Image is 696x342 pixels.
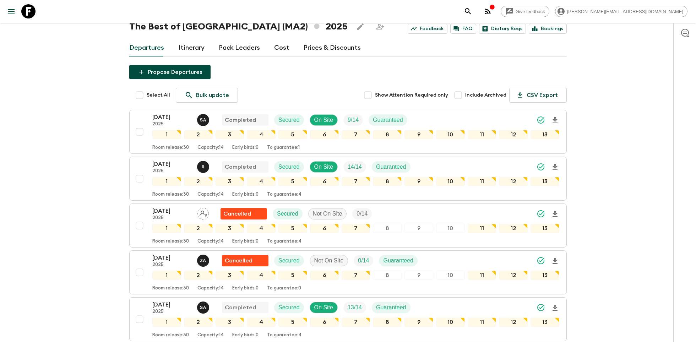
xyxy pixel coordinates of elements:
[197,332,224,338] p: Capacity: 14
[274,302,304,313] div: Secured
[408,24,447,34] a: Feedback
[274,39,289,56] a: Cost
[278,130,307,139] div: 5
[343,161,366,173] div: Trip Fill
[348,163,362,171] p: 14 / 14
[353,20,368,34] button: Edit this itinerary
[551,257,559,265] svg: Download Onboarding
[354,255,373,266] div: Trip Fill
[313,210,342,218] p: Not On Site
[468,130,496,139] div: 11
[232,239,259,244] p: Early birds: 0
[375,92,448,99] span: Show Attention Required only
[373,224,402,233] div: 8
[352,208,372,219] div: Trip Fill
[314,116,333,124] p: On Site
[551,210,559,218] svg: Download Onboarding
[197,304,211,309] span: Samir Achahri
[373,271,402,280] div: 8
[152,309,191,315] p: 2025
[468,271,496,280] div: 11
[404,177,433,186] div: 9
[267,145,300,151] p: To guarantee: 1
[404,224,433,233] div: 9
[373,317,402,327] div: 8
[4,4,18,18] button: menu
[551,163,559,172] svg: Download Onboarding
[221,208,267,219] div: Flash Pack cancellation
[531,177,559,186] div: 13
[225,163,256,171] p: Completed
[129,110,567,154] button: [DATE]2025Samir AchahriCompletedSecuredOn SiteTrip FillGuaranteed12345678910111213Room release:30...
[342,224,370,233] div: 7
[404,271,433,280] div: 9
[278,224,307,233] div: 5
[152,224,181,233] div: 1
[197,239,224,244] p: Capacity: 14
[310,130,339,139] div: 6
[152,130,181,139] div: 1
[129,20,348,34] h1: The Best of [GEOGRAPHIC_DATA] (MA2) 2025
[152,254,191,262] p: [DATE]
[537,163,545,171] svg: Synced Successfully
[342,130,370,139] div: 7
[348,116,359,124] p: 9 / 14
[152,177,181,186] div: 1
[152,160,191,168] p: [DATE]
[197,163,211,169] span: Ismail Ingrioui
[555,6,687,17] div: [PERSON_NAME][EMAIL_ADDRESS][DOMAIN_NAME]
[310,224,339,233] div: 6
[152,271,181,280] div: 1
[152,262,191,268] p: 2025
[529,24,567,34] a: Bookings
[216,317,244,327] div: 3
[342,271,370,280] div: 7
[357,210,368,218] p: 0 / 14
[479,24,526,34] a: Dietary Reqs
[197,255,211,267] button: ZA
[373,177,402,186] div: 8
[247,271,276,280] div: 4
[314,303,333,312] p: On Site
[129,203,567,248] button: [DATE]2025Assign pack leaderFlash Pack cancellationSecuredNot On SiteTrip Fill12345678910111213Ro...
[278,163,300,171] p: Secured
[152,332,189,338] p: Room release: 30
[278,256,300,265] p: Secured
[184,130,213,139] div: 2
[129,39,164,56] a: Departures
[551,116,559,125] svg: Download Onboarding
[196,91,229,99] p: Bulk update
[184,224,213,233] div: 2
[465,92,506,99] span: Include Archived
[531,224,559,233] div: 13
[225,256,252,265] p: Cancelled
[537,210,545,218] svg: Synced Successfully
[537,116,545,124] svg: Synced Successfully
[376,303,406,312] p: Guaranteed
[342,317,370,327] div: 7
[152,286,189,291] p: Room release: 30
[129,250,567,294] button: [DATE]2025Zakaria AchahriFlash Pack cancellationSecuredNot On SiteTrip FillGuaranteed123456789101...
[373,20,387,34] span: Share this itinerary
[310,271,339,280] div: 6
[531,271,559,280] div: 13
[222,255,268,266] div: Flash Pack cancellation
[310,317,339,327] div: 6
[314,163,333,171] p: On Site
[499,177,528,186] div: 12
[310,255,348,266] div: Not On Site
[225,303,256,312] p: Completed
[537,256,545,265] svg: Synced Successfully
[197,210,209,216] span: Assign pack leader
[563,9,687,14] span: [PERSON_NAME][EMAIL_ADDRESS][DOMAIN_NAME]
[147,92,170,99] span: Select All
[232,145,259,151] p: Early birds: 0
[358,256,369,265] p: 0 / 14
[247,317,276,327] div: 4
[152,207,191,215] p: [DATE]
[274,114,304,126] div: Secured
[197,116,211,122] span: Samir Achahri
[278,317,307,327] div: 5
[129,297,567,341] button: [DATE]2025Samir AchahriCompletedSecuredOn SiteTrip FillGuaranteed12345678910111213Room release:30...
[404,130,433,139] div: 9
